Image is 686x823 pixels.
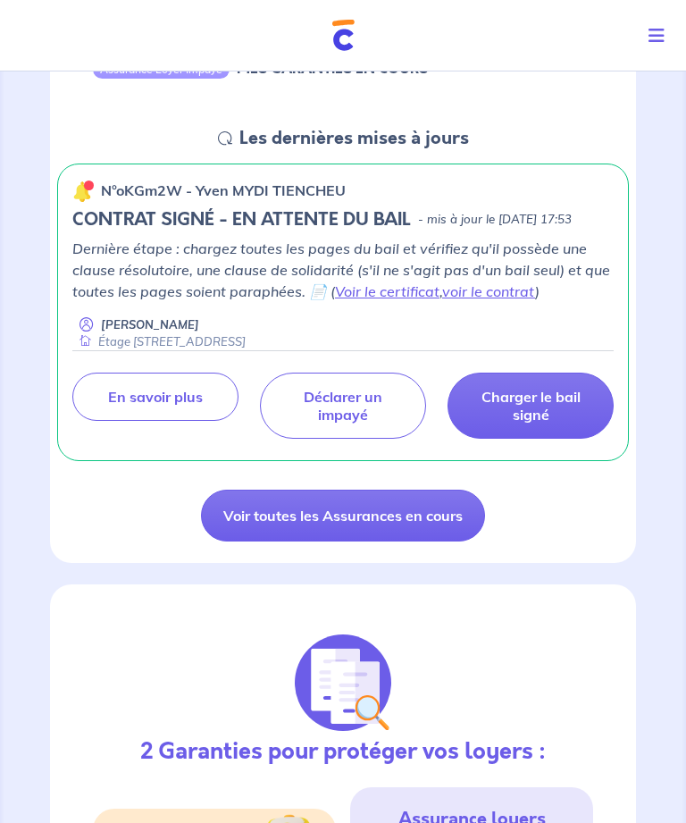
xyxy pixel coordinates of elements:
[239,128,469,149] h5: Les dernières mises à jours
[72,373,238,421] a: En savoir plus
[332,20,355,51] img: Cautioneo
[140,738,546,765] h3: 2 Garanties pour protéger vos loyers :
[634,13,686,59] button: Toggle navigation
[101,180,346,201] p: n°oKGm2W - Yven MYDI TIENCHEU
[237,60,428,77] h6: MES GARANTIES EN COURS
[448,373,614,439] a: Charger le bail signé
[418,211,572,229] p: - mis à jour le [DATE] 17:53
[101,316,199,333] p: [PERSON_NAME]
[72,181,94,202] img: 🔔
[470,388,591,424] p: Charger le bail signé
[201,490,485,542] a: Voir toutes les Assurances en cours
[72,209,614,231] div: state: CONTRACT-SIGNED, Context: NEW,CHOOSE-CERTIFICATE,ALONE,LESSOR-DOCUMENTS
[108,388,203,406] p: En savoir plus
[72,238,614,302] p: Dernière étape : chargez toutes les pages du bail et vérifiez qu'il possède une clause résolutoir...
[295,634,391,731] img: justif-loupe
[282,388,404,424] p: Déclarer un impayé
[72,333,246,350] div: Étage [STREET_ADDRESS]
[442,282,535,300] a: voir le contrat
[72,209,411,231] h5: CONTRAT SIGNÉ - EN ATTENTE DU BAIL
[260,373,426,439] a: Déclarer un impayé
[335,282,439,300] a: Voir le certificat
